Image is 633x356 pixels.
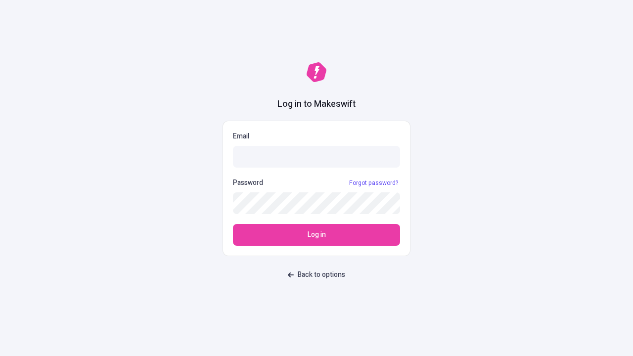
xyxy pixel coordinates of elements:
[282,266,351,284] button: Back to options
[233,224,400,246] button: Log in
[347,179,400,187] a: Forgot password?
[298,269,345,280] span: Back to options
[308,229,326,240] span: Log in
[233,131,400,142] p: Email
[233,146,400,168] input: Email
[277,98,356,111] h1: Log in to Makeswift
[233,178,263,188] p: Password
